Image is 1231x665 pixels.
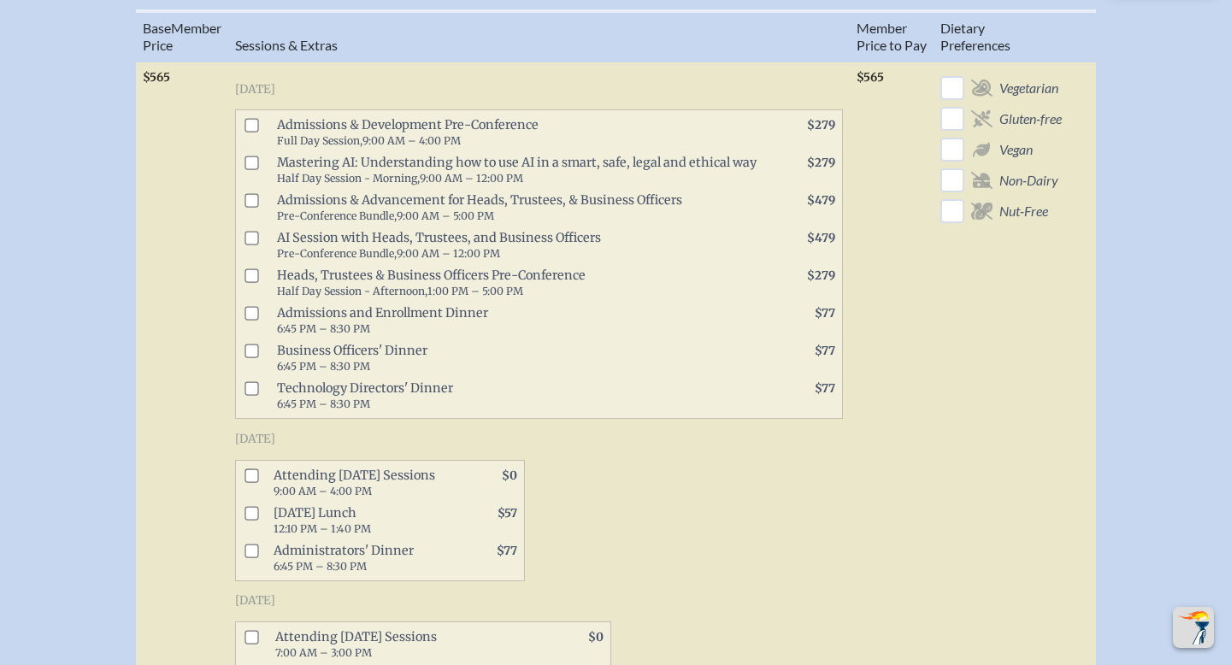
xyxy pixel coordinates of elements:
span: Business Officers' Dinner [270,339,767,377]
span: Attending [DATE] Sessions [267,464,449,502]
span: Full Day Session, [277,134,362,147]
span: Vegan [999,141,1033,158]
span: Vegetarian [999,79,1058,97]
span: ary Preferences [940,20,1010,53]
span: 12:10 PM – 1:40 PM [274,522,371,535]
span: Administrators' Dinner [267,539,449,577]
span: 9:00 AM – 12:00 PM [397,247,500,260]
span: 9:00 AM – 5:00 PM [397,209,494,222]
span: $279 [807,268,835,283]
span: 6:45 PM – 8:30 PM [277,322,370,335]
span: 9:00 AM – 12:00 PM [420,172,523,185]
span: 9:00 AM – 4:00 PM [274,485,372,497]
span: Mastering AI: Understanding how to use AI in a smart, safe, legal and ethical way [270,151,767,189]
span: $0 [502,468,517,483]
span: [DATE] Lunch [267,502,449,539]
span: Pre-Conference Bundle, [277,209,397,222]
span: $77 [815,306,835,321]
img: To the top [1176,610,1210,644]
span: $565 [143,70,170,85]
span: 6:45 PM – 8:30 PM [274,560,367,573]
span: $77 [815,344,835,358]
span: Admissions & Advancement for Heads, Trustees, & Business Officers [270,189,767,227]
span: [DATE] [235,82,275,97]
span: [DATE] [235,593,275,608]
span: $279 [807,118,835,132]
span: Admissions & Development Pre-Conference [270,114,767,151]
span: Attending [DATE] Sessions [268,626,535,663]
span: [DATE] [235,432,275,446]
span: $77 [497,544,517,558]
span: Admissions and Enrollment Dinner [270,302,767,339]
span: Non-Dairy [999,172,1058,189]
span: Half Day Session - Morning, [277,172,420,185]
span: $77 [815,381,835,396]
span: Price [143,37,173,53]
span: $479 [807,193,835,208]
span: $479 [807,231,835,245]
th: Member Price to Pay [850,11,934,62]
span: AI Session with Heads, Trustees, and Business Officers [270,227,767,264]
span: $279 [807,156,835,170]
span: Gluten-free [999,110,1062,127]
button: Scroll Top [1173,607,1214,648]
span: Half Day Session - Afternoon, [277,285,427,297]
th: Sessions & Extras [228,11,850,62]
th: Diet [934,11,1069,62]
span: Pre-Conference Bundle, [277,247,397,260]
span: 7:00 AM – 3:00 PM [275,646,372,659]
th: Memb [136,11,228,62]
span: Nut-Free [999,203,1048,220]
span: Heads, Trustees & Business Officers Pre-Conference [270,264,767,302]
span: Base [143,20,171,36]
span: Technology Directors' Dinner [270,377,767,415]
span: 1:00 PM – 5:00 PM [427,285,523,297]
span: 9:00 AM – 4:00 PM [362,134,461,147]
span: 6:45 PM – 8:30 PM [277,397,370,410]
span: $565 [857,70,884,85]
span: er [209,20,221,36]
span: 6:45 PM – 8:30 PM [277,360,370,373]
span: $0 [588,630,604,644]
span: $57 [498,506,517,521]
